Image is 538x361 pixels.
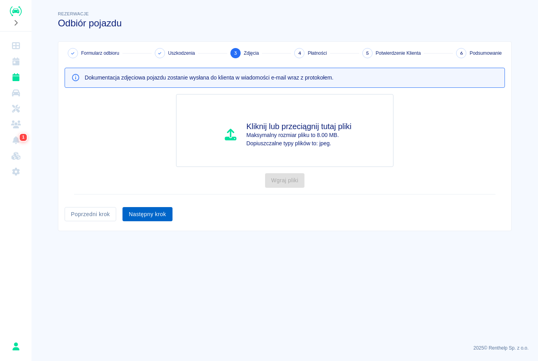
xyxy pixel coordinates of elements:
button: Emil Graczyk [7,338,24,355]
a: Kalendarz [3,54,28,69]
span: 3 [234,49,237,57]
a: Widget WWW [3,148,28,164]
span: 4 [298,49,301,57]
h4: Kliknij lub przeciągnij tutaj pliki [247,122,352,131]
a: Dashboard [3,38,28,54]
p: Dokumentacja zdjęciowa pojazdu zostanie wysłana do klienta w wiadomości e-mail wraz z protokołem. [85,74,334,82]
p: Maksymalny rozmiar pliku to 8.00 MB. [247,131,352,139]
a: Ustawienia [3,164,28,180]
button: Poprzedni krok [65,207,116,222]
a: Klienci [3,117,28,132]
a: Rezerwacje [3,69,28,85]
p: 2025 © Renthelp Sp. z o.o. [41,344,529,352]
span: Zdjęcia [244,50,259,57]
span: Podsumowanie [469,50,502,57]
button: Rozwiń nawigację [10,18,22,28]
a: Serwisy [3,101,28,117]
h3: Odbiór pojazdu [58,18,512,29]
img: Renthelp [10,6,22,16]
span: 5 [366,49,369,57]
span: 1 [20,133,26,141]
span: Rezerwacje [58,11,89,16]
span: Uszkodzenia [168,50,195,57]
a: Powiadomienia [3,132,28,148]
span: 6 [460,49,463,57]
span: Formularz odbioru [81,50,119,57]
span: Płatności [308,50,327,57]
span: Potwierdzenie Klienta [376,50,421,57]
button: Następny krok [122,207,173,222]
p: Dopiuszczalne typy plików to: jpeg. [247,139,352,148]
a: Flota [3,85,28,101]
